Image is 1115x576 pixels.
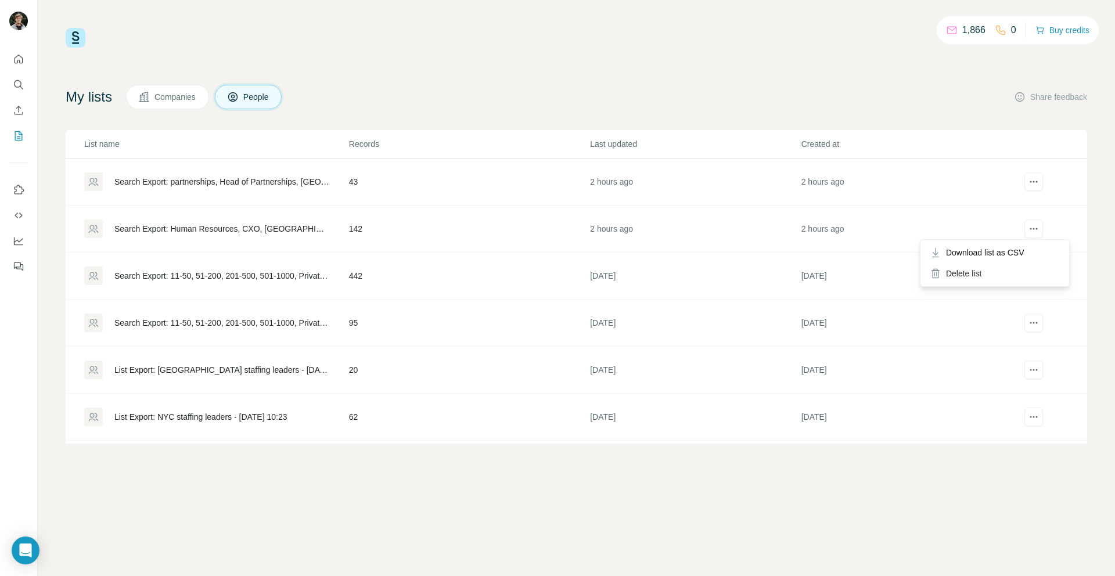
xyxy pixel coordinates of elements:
button: actions [1024,361,1043,379]
button: Feedback [9,256,28,277]
td: [DATE] [801,441,1012,488]
div: Search Export: Human Resources, CXO, [GEOGRAPHIC_DATA], [GEOGRAPHIC_DATA], Financial Services, Te... [114,223,329,235]
img: Avatar [9,12,28,30]
td: 2 hours ago [801,206,1012,253]
span: Download list as CSV [946,247,1024,258]
span: People [243,91,270,103]
td: 2 hours ago [589,206,800,253]
div: Search Export: 11-50, 51-200, 201-500, 501-1000, Privately Held, Non Profit, Human Resources, Chi... [114,270,329,282]
button: Search [9,74,28,95]
p: Records [349,138,589,150]
button: actions [1024,314,1043,332]
td: [DATE] [589,347,800,394]
p: Last updated [590,138,800,150]
button: My lists [9,125,28,146]
button: actions [1024,408,1043,426]
td: 442 [348,253,589,300]
button: Share feedback [1014,91,1087,103]
div: Search Export: 11-50, 51-200, 201-500, 501-1000, Privately Held, Non Profit, Human Resources, Chi... [114,317,329,329]
p: List name [84,138,348,150]
td: 142 [348,206,589,253]
td: 2 hours ago [801,159,1012,206]
button: actions [1024,172,1043,191]
td: [DATE] [589,441,800,488]
td: 95 [348,300,589,347]
td: 2 hours ago [589,159,800,206]
div: List Export: [GEOGRAPHIC_DATA] staffing leaders - [DATE] 10:28 [114,364,329,376]
button: Quick start [9,49,28,70]
td: [DATE] [589,394,800,441]
button: Use Surfe on LinkedIn [9,179,28,200]
div: Delete list [923,263,1067,284]
td: [DATE] [801,347,1012,394]
button: Buy credits [1035,22,1089,38]
p: Created at [801,138,1011,150]
button: actions [1024,219,1043,238]
button: Dashboard [9,231,28,251]
button: Use Surfe API [9,205,28,226]
td: 62 [348,394,589,441]
td: 20 [348,347,589,394]
td: [DATE] [801,253,1012,300]
td: [DATE] [801,394,1012,441]
td: 43 [348,159,589,206]
td: [DATE] [589,300,800,347]
div: Search Export: partnerships, Head of Partnerships, [GEOGRAPHIC_DATA] Area, [GEOGRAPHIC_DATA], Hum... [114,176,329,188]
td: [DATE] [801,300,1012,347]
td: 82 [348,441,589,488]
p: 0 [1011,23,1016,37]
img: Surfe Logo [66,28,85,48]
div: Open Intercom Messenger [12,537,39,564]
div: List Export: NYC staffing leaders - [DATE] 10:23 [114,411,287,423]
td: [DATE] [589,253,800,300]
span: Companies [154,91,197,103]
p: 1,866 [962,23,985,37]
button: Enrich CSV [9,100,28,121]
h4: My lists [66,88,112,106]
